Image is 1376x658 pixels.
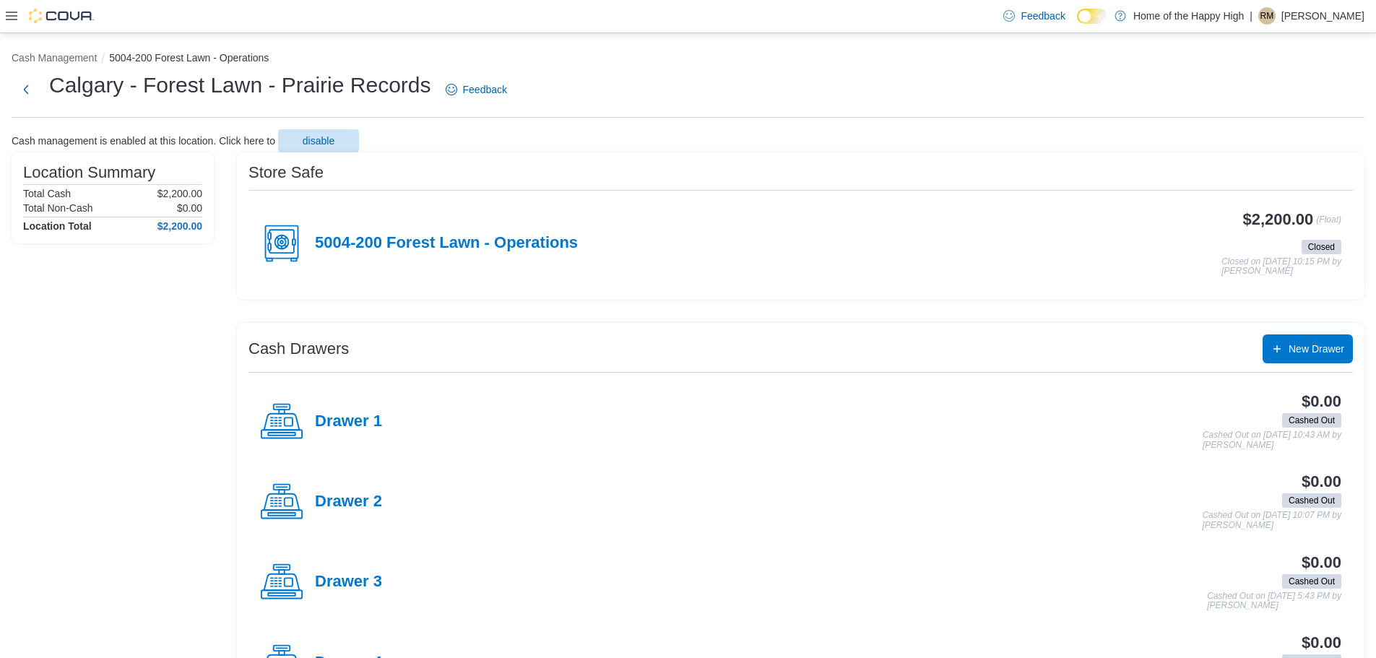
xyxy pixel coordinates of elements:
[1021,9,1065,23] span: Feedback
[1263,334,1353,363] button: New Drawer
[1221,257,1341,277] p: Closed on [DATE] 10:15 PM by [PERSON_NAME]
[1077,9,1107,24] input: Dark Mode
[1203,430,1341,450] p: Cashed Out on [DATE] 10:43 AM by [PERSON_NAME]
[1289,494,1335,507] span: Cashed Out
[1282,413,1341,428] span: Cashed Out
[278,129,359,152] button: disable
[12,52,97,64] button: Cash Management
[49,71,431,100] h1: Calgary - Forest Lawn - Prairie Records
[248,164,324,181] h3: Store Safe
[315,412,382,431] h4: Drawer 1
[248,340,349,358] h3: Cash Drawers
[1250,7,1252,25] p: |
[1302,240,1341,254] span: Closed
[1302,473,1341,490] h3: $0.00
[157,188,202,199] p: $2,200.00
[1302,393,1341,410] h3: $0.00
[1282,493,1341,508] span: Cashed Out
[1289,342,1344,356] span: New Drawer
[1077,24,1078,25] span: Dark Mode
[1133,7,1244,25] p: Home of the Happy High
[1289,575,1335,588] span: Cashed Out
[23,188,71,199] h6: Total Cash
[315,573,382,592] h4: Drawer 3
[1302,554,1341,571] h3: $0.00
[23,164,155,181] h3: Location Summary
[1243,211,1314,228] h3: $2,200.00
[1202,511,1341,530] p: Cashed Out on [DATE] 10:07 PM by [PERSON_NAME]
[109,52,269,64] button: 5004-200 Forest Lawn - Operations
[177,202,202,214] p: $0.00
[315,493,382,511] h4: Drawer 2
[1289,414,1335,427] span: Cashed Out
[440,75,513,104] a: Feedback
[315,234,578,253] h4: 5004-200 Forest Lawn - Operations
[463,82,507,97] span: Feedback
[157,220,202,232] h4: $2,200.00
[23,202,93,214] h6: Total Non-Cash
[303,134,334,148] span: disable
[998,1,1070,30] a: Feedback
[1282,574,1341,589] span: Cashed Out
[1260,7,1274,25] span: RM
[23,220,92,232] h4: Location Total
[1316,211,1341,237] p: (Float)
[1302,634,1341,651] h3: $0.00
[1207,592,1341,611] p: Cashed Out on [DATE] 5:43 PM by [PERSON_NAME]
[1258,7,1276,25] div: Rebecca MacNeill
[12,51,1364,68] nav: An example of EuiBreadcrumbs
[12,135,275,147] p: Cash management is enabled at this location. Click here to
[12,75,40,104] button: Next
[1308,241,1335,254] span: Closed
[29,9,94,23] img: Cova
[1281,7,1364,25] p: [PERSON_NAME]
